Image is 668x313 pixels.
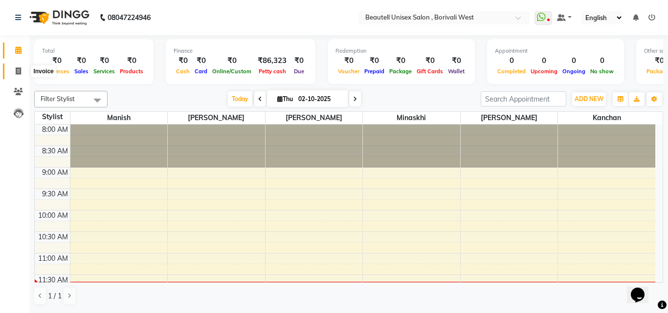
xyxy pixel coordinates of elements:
span: Gift Cards [414,68,445,75]
span: [PERSON_NAME] [266,112,363,124]
img: logo [25,4,92,31]
div: ₹0 [91,55,117,66]
input: Search Appointment [481,91,566,106]
span: Online/Custom [210,68,254,75]
iframe: chat widget [627,274,658,303]
span: Today [228,91,252,106]
div: 8:30 AM [40,146,70,156]
span: ADD NEW [575,95,603,103]
div: 8:00 AM [40,125,70,135]
div: Finance [174,47,308,55]
div: ₹86,323 [254,55,290,66]
span: No show [588,68,616,75]
div: ₹0 [362,55,387,66]
div: 0 [528,55,560,66]
div: 11:30 AM [36,275,70,285]
div: Redemption [335,47,467,55]
div: ₹0 [174,55,192,66]
div: 9:30 AM [40,189,70,199]
div: ₹0 [414,55,445,66]
div: ₹0 [42,55,72,66]
span: Filter Stylist [41,95,75,103]
span: Manish [70,112,168,124]
div: 0 [560,55,588,66]
div: 0 [495,55,528,66]
input: 2025-10-02 [295,92,344,106]
div: Appointment [495,47,616,55]
div: ₹0 [192,55,210,66]
span: Products [117,68,146,75]
span: 1 / 1 [48,291,62,301]
div: ₹0 [210,55,254,66]
span: Upcoming [528,68,560,75]
div: 0 [588,55,616,66]
div: ₹0 [290,55,308,66]
span: Sales [72,68,91,75]
div: ₹0 [335,55,362,66]
div: ₹0 [117,55,146,66]
span: Kanchan [558,112,655,124]
span: Petty cash [256,68,289,75]
span: [PERSON_NAME] [461,112,558,124]
span: Completed [495,68,528,75]
span: Ongoing [560,68,588,75]
span: Voucher [335,68,362,75]
div: ₹0 [387,55,414,66]
div: ₹0 [445,55,467,66]
span: Card [192,68,210,75]
span: Package [387,68,414,75]
div: 9:00 AM [40,167,70,178]
button: ADD NEW [572,92,606,106]
div: Stylist [35,112,70,122]
div: 10:30 AM [36,232,70,242]
div: Total [42,47,146,55]
span: Prepaid [362,68,387,75]
span: [PERSON_NAME] [168,112,265,124]
span: Minaskhi [363,112,460,124]
span: Cash [174,68,192,75]
div: 10:00 AM [36,210,70,221]
b: 08047224946 [108,4,151,31]
span: Due [291,68,307,75]
span: Wallet [445,68,467,75]
div: Invoice [31,65,56,77]
div: ₹0 [72,55,91,66]
span: Services [91,68,117,75]
div: 11:00 AM [36,253,70,264]
span: Thu [275,95,295,103]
